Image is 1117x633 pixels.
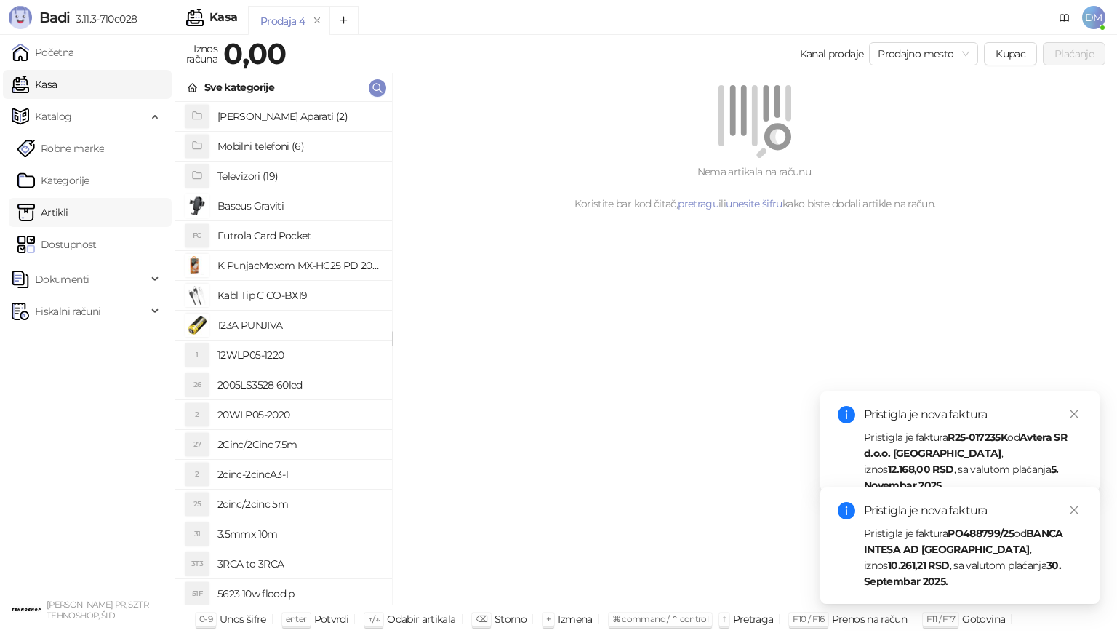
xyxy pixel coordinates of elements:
[217,284,380,307] h4: Kabl Tip C CO-BX19
[314,610,349,629] div: Potvrdi
[864,527,1063,556] strong: BANCA INTESA AD [GEOGRAPHIC_DATA]
[948,527,1014,540] strong: PO488799/25
[888,463,954,476] strong: 12.168,00 RSD
[733,610,774,629] div: Pretraga
[175,102,392,605] div: grid
[217,493,380,516] h4: 2cinc/2cinc 5m
[185,433,209,456] div: 27
[678,197,718,210] a: pretragu
[185,254,209,277] img: Slika
[926,613,955,624] span: F11 / F17
[217,582,380,605] h4: 5623 10w flood p
[185,582,209,605] div: 51F
[838,502,855,519] span: info-circle
[286,613,307,624] span: enter
[217,135,380,158] h4: Mobilni telefoni (6)
[793,613,824,624] span: F10 / F16
[70,12,137,25] span: 3.11.3-710c028
[185,522,209,546] div: 31
[888,559,950,572] strong: 10.261,21 RSD
[217,194,380,218] h4: Baseus Graviti
[723,613,725,624] span: f
[878,43,969,65] span: Prodajno mesto
[410,164,1100,212] div: Nema artikala na računu. Koristite bar kod čitač, ili kako biste dodali artikle na račun.
[1066,406,1082,422] a: Close
[217,164,380,188] h4: Televizori (19)
[308,15,327,27] button: remove
[948,431,1007,444] strong: R25-017235K
[185,194,209,218] img: Slika
[864,429,1082,493] div: Pristigla je faktura od , iznos , sa valutom plaćanja
[185,552,209,576] div: 3T3
[546,613,551,624] span: +
[962,610,1005,629] div: Gotovina
[217,224,380,247] h4: Futrola Card Pocket
[47,600,148,621] small: [PERSON_NAME] PR, SZTR TEHNOSHOP, ŠID
[1069,409,1079,419] span: close
[864,406,1082,423] div: Pristigla je nova faktura
[17,134,104,163] a: Robne marke
[1069,505,1079,515] span: close
[864,525,1082,589] div: Pristigla je faktura od , iznos , sa valutom plaćanja
[217,522,380,546] h4: 3.5mmx 10m
[329,6,359,35] button: Add tab
[35,102,72,131] span: Katalog
[726,197,782,210] a: unesite šifru
[185,224,209,247] div: FC
[185,493,209,516] div: 25
[495,610,527,629] div: Storno
[217,105,380,128] h4: [PERSON_NAME] Aparati (2)
[17,198,68,227] a: ArtikliArtikli
[209,12,237,23] div: Kasa
[387,610,455,629] div: Odabir artikala
[1053,6,1076,29] a: Dokumentacija
[185,284,209,307] img: Slika
[1043,42,1105,65] button: Plaćanje
[217,433,380,456] h4: 2Cinc/2Cinc 7.5m
[217,343,380,367] h4: 12WLP05-1220
[12,595,41,624] img: 64x64-companyLogo-68805acf-9e22-4a20-bcb3-9756868d3d19.jpeg
[368,613,380,624] span: ↑/↓
[217,403,380,426] h4: 20WLP05-2020
[39,9,70,26] span: Badi
[558,610,592,629] div: Izmena
[185,403,209,426] div: 2
[9,6,32,29] img: Logo
[185,314,209,337] img: Slika
[12,38,74,67] a: Početna
[800,46,864,62] div: Kanal prodaje
[217,373,380,397] h4: 2005LS3528 60led
[17,166,89,195] a: Kategorije
[217,254,380,277] h4: K PunjacMoxom MX-HC25 PD 20W
[183,39,220,68] div: Iznos računa
[35,297,100,326] span: Fiskalni računi
[17,230,97,259] a: Dostupnost
[864,463,1059,492] strong: 5. Novembar 2025.
[260,13,305,29] div: Prodaja 4
[185,463,209,486] div: 2
[832,610,907,629] div: Prenos na račun
[1066,502,1082,518] a: Close
[185,343,209,367] div: 1
[864,502,1082,519] div: Pristigla je nova faktura
[984,42,1037,65] button: Kupac
[204,79,274,95] div: Sve kategorije
[35,265,89,294] span: Dokumenti
[476,613,487,624] span: ⌫
[217,314,380,337] h4: 123A PUNJIVA
[838,406,855,423] span: info-circle
[185,373,209,397] div: 26
[12,70,57,99] a: Kasa
[220,610,266,629] div: Unos šifre
[223,36,286,71] strong: 0,00
[612,613,709,624] span: ⌘ command / ⌃ control
[217,463,380,486] h4: 2cinc-2cincA3-1
[199,613,212,624] span: 0-9
[217,552,380,576] h4: 3RCA to 3RCA
[1082,6,1105,29] span: DM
